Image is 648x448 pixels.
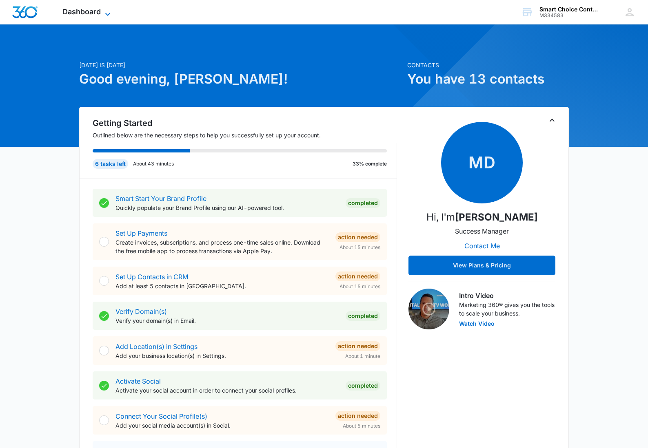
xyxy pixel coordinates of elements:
p: Verify your domain(s) in Email. [115,316,339,325]
div: 6 tasks left [93,159,128,169]
a: Activate Social [115,377,161,385]
p: Contacts [407,61,569,69]
div: Completed [346,381,380,391]
p: [DATE] is [DATE] [79,61,402,69]
h1: Good evening, [PERSON_NAME]! [79,69,402,89]
p: Hi, I'm [426,210,538,225]
p: 33% complete [353,160,387,168]
button: Watch Video [459,321,495,327]
strong: [PERSON_NAME] [455,211,538,223]
a: Smart Start Your Brand Profile [115,194,206,203]
div: Action Needed [335,411,380,421]
p: Add your social media account(s) in Social. [115,421,329,430]
a: Set Up Payments [115,229,167,237]
div: account id [539,13,599,18]
button: Toggle Collapse [547,115,557,125]
span: About 5 minutes [343,422,380,430]
p: Add at least 5 contacts in [GEOGRAPHIC_DATA]. [115,282,329,290]
p: Activate your social account in order to connect your social profiles. [115,386,339,395]
div: Action Needed [335,341,380,351]
button: Contact Me [456,236,508,256]
span: About 1 minute [345,353,380,360]
p: Outlined below are the necessary steps to help you successfully set up your account. [93,131,397,139]
img: Intro Video [408,289,449,329]
a: Add Location(s) in Settings [115,342,198,351]
a: Set Up Contacts in CRM [115,273,188,281]
a: Verify Domain(s) [115,307,167,316]
span: Dashboard [62,7,101,16]
p: Create invoices, subscriptions, and process one-time sales online. Download the free mobile app t... [115,238,329,255]
p: Add your business location(s) in Settings. [115,351,329,360]
a: Connect Your Social Profile(s) [115,412,207,420]
h1: You have 13 contacts [407,69,569,89]
span: About 15 minutes [340,283,380,290]
div: Completed [346,311,380,321]
p: About 43 minutes [133,160,174,168]
div: Completed [346,198,380,208]
h3: Intro Video [459,291,555,300]
div: Action Needed [335,271,380,281]
div: account name [539,6,599,13]
div: Action Needed [335,232,380,242]
p: Success Manager [455,226,509,236]
button: View Plans & Pricing [408,256,555,275]
span: About 15 minutes [340,244,380,251]
h2: Getting Started [93,117,397,129]
span: MD [441,122,523,203]
p: Quickly populate your Brand Profile using our AI-powered tool. [115,203,339,212]
p: Marketing 360® gives you the tools to scale your business. [459,300,555,318]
